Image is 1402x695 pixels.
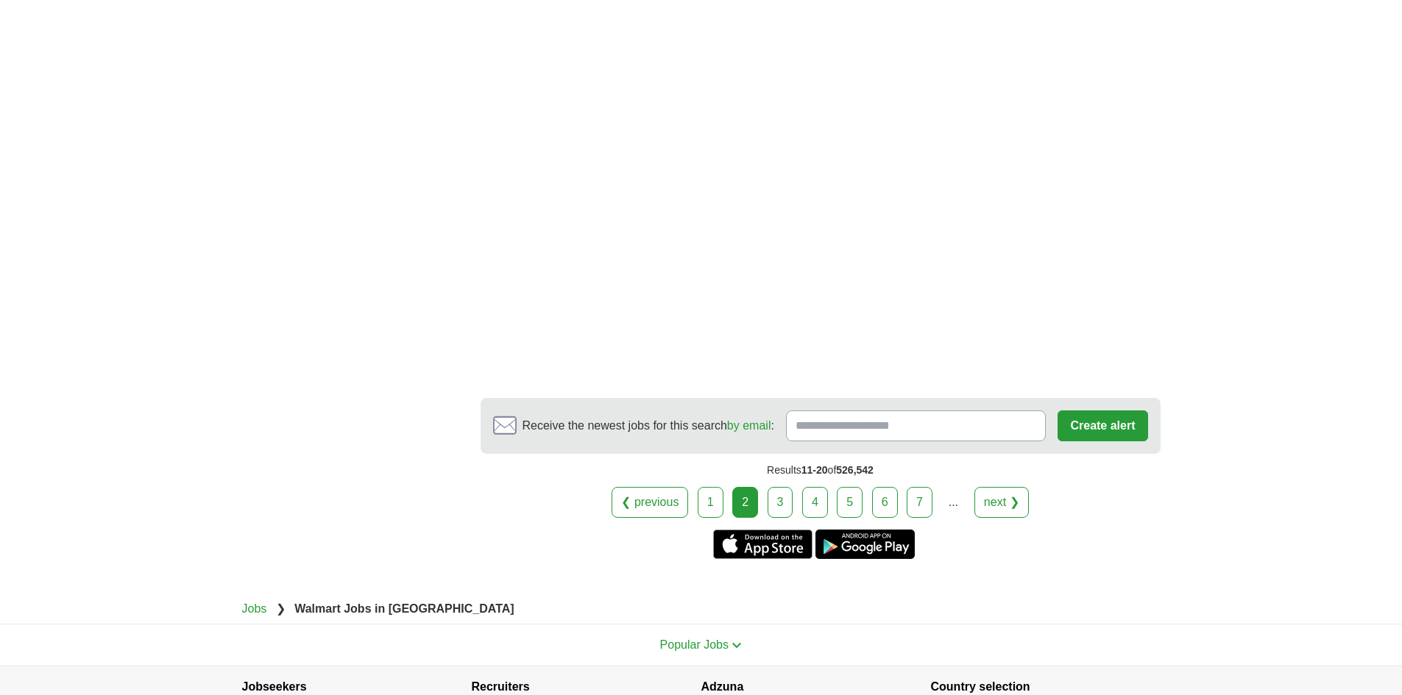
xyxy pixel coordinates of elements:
a: 4 [802,487,828,518]
div: ... [938,488,968,517]
a: 1 [698,487,723,518]
div: Results of [481,454,1161,487]
span: Popular Jobs [660,638,729,651]
strong: Walmart Jobs in [GEOGRAPHIC_DATA] [294,602,514,615]
a: 3 [768,487,793,518]
a: ❮ previous [612,487,688,518]
a: Jobs [242,602,267,615]
a: 5 [837,487,863,518]
span: ❯ [276,602,286,615]
span: 11-20 [801,464,828,476]
a: 6 [872,487,898,518]
img: toggle icon [732,642,742,649]
div: 2 [732,487,758,518]
a: 7 [907,487,932,518]
span: Receive the newest jobs for this search : [523,417,774,435]
a: by email [727,419,771,432]
a: Get the Android app [815,530,915,559]
button: Create alert [1058,410,1147,441]
span: 526,542 [836,464,874,476]
a: Get the iPhone app [713,530,812,559]
a: next ❯ [974,487,1029,518]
